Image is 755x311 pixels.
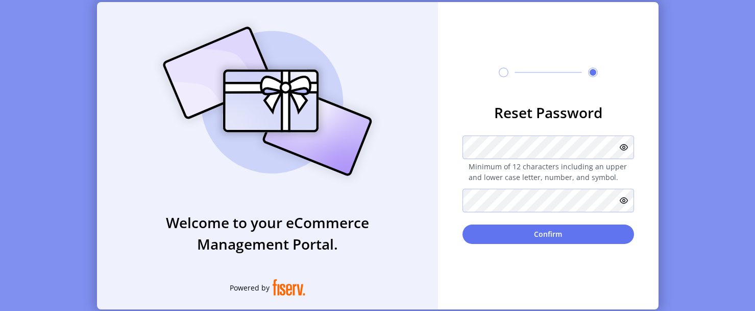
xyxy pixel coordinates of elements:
span: Minimum of 12 characters including an upper and lower case letter, number, and symbol. [462,161,634,183]
h3: Welcome to your eCommerce Management Portal. [97,212,438,255]
img: card_Illustration.svg [148,15,387,187]
h3: Reset Password [462,102,634,123]
span: Powered by [230,282,270,293]
button: Confirm [462,225,634,244]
